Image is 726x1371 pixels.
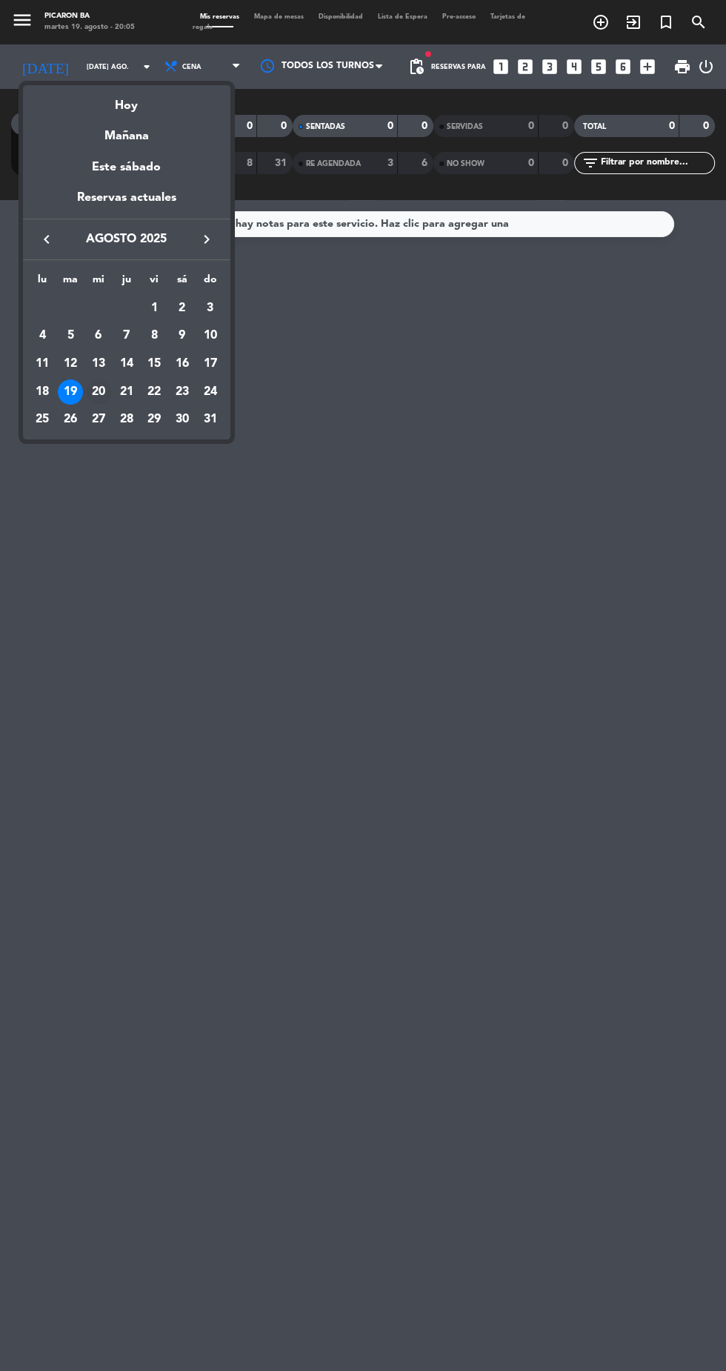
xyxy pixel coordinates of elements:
div: 31 [198,407,223,432]
td: 27 de agosto de 2025 [84,405,113,434]
td: 3 de agosto de 2025 [196,294,224,322]
div: 30 [170,407,195,432]
div: 7 [114,323,139,348]
td: 1 de agosto de 2025 [140,294,168,322]
div: 17 [198,351,223,376]
th: domingo [196,271,224,294]
div: 22 [141,379,167,405]
div: 10 [198,323,223,348]
td: 5 de agosto de 2025 [56,322,84,350]
td: 17 de agosto de 2025 [196,350,224,378]
div: 11 [30,351,55,376]
td: 21 de agosto de 2025 [113,378,141,406]
div: 13 [86,351,111,376]
i: keyboard_arrow_right [198,230,216,248]
td: 25 de agosto de 2025 [29,405,57,434]
div: 19 [58,379,83,405]
td: 4 de agosto de 2025 [29,322,57,350]
div: 2 [170,296,195,321]
td: 29 de agosto de 2025 [140,405,168,434]
button: keyboard_arrow_right [193,230,220,249]
td: 19 de agosto de 2025 [56,378,84,406]
div: 5 [58,323,83,348]
button: keyboard_arrow_left [33,230,60,249]
td: 23 de agosto de 2025 [168,378,196,406]
div: 27 [86,407,111,432]
td: 31 de agosto de 2025 [196,405,224,434]
div: 12 [58,351,83,376]
td: 2 de agosto de 2025 [168,294,196,322]
span: agosto 2025 [60,230,193,249]
td: 20 de agosto de 2025 [84,378,113,406]
div: 14 [114,351,139,376]
th: lunes [29,271,57,294]
div: 18 [30,379,55,405]
div: Reservas actuales [23,188,230,219]
td: AGO. [29,294,141,322]
td: 7 de agosto de 2025 [113,322,141,350]
div: 6 [86,323,111,348]
th: miércoles [84,271,113,294]
div: 23 [170,379,195,405]
i: keyboard_arrow_left [38,230,56,248]
div: 28 [114,407,139,432]
div: 21 [114,379,139,405]
th: sábado [168,271,196,294]
div: 16 [170,351,195,376]
td: 16 de agosto de 2025 [168,350,196,378]
div: 8 [141,323,167,348]
div: 25 [30,407,55,432]
td: 10 de agosto de 2025 [196,322,224,350]
th: jueves [113,271,141,294]
td: 30 de agosto de 2025 [168,405,196,434]
td: 15 de agosto de 2025 [140,350,168,378]
td: 11 de agosto de 2025 [29,350,57,378]
td: 14 de agosto de 2025 [113,350,141,378]
div: 4 [30,323,55,348]
td: 9 de agosto de 2025 [168,322,196,350]
div: 24 [198,379,223,405]
td: 18 de agosto de 2025 [29,378,57,406]
td: 8 de agosto de 2025 [140,322,168,350]
div: 26 [58,407,83,432]
div: 29 [141,407,167,432]
div: Mañana [23,116,230,146]
th: martes [56,271,84,294]
div: 3 [198,296,223,321]
td: 6 de agosto de 2025 [84,322,113,350]
td: 12 de agosto de 2025 [56,350,84,378]
div: 9 [170,323,195,348]
td: 24 de agosto de 2025 [196,378,224,406]
td: 13 de agosto de 2025 [84,350,113,378]
th: viernes [140,271,168,294]
div: 15 [141,351,167,376]
td: 22 de agosto de 2025 [140,378,168,406]
div: 20 [86,379,111,405]
div: Este sábado [23,147,230,188]
td: 26 de agosto de 2025 [56,405,84,434]
td: 28 de agosto de 2025 [113,405,141,434]
div: Hoy [23,85,230,116]
div: 1 [141,296,167,321]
